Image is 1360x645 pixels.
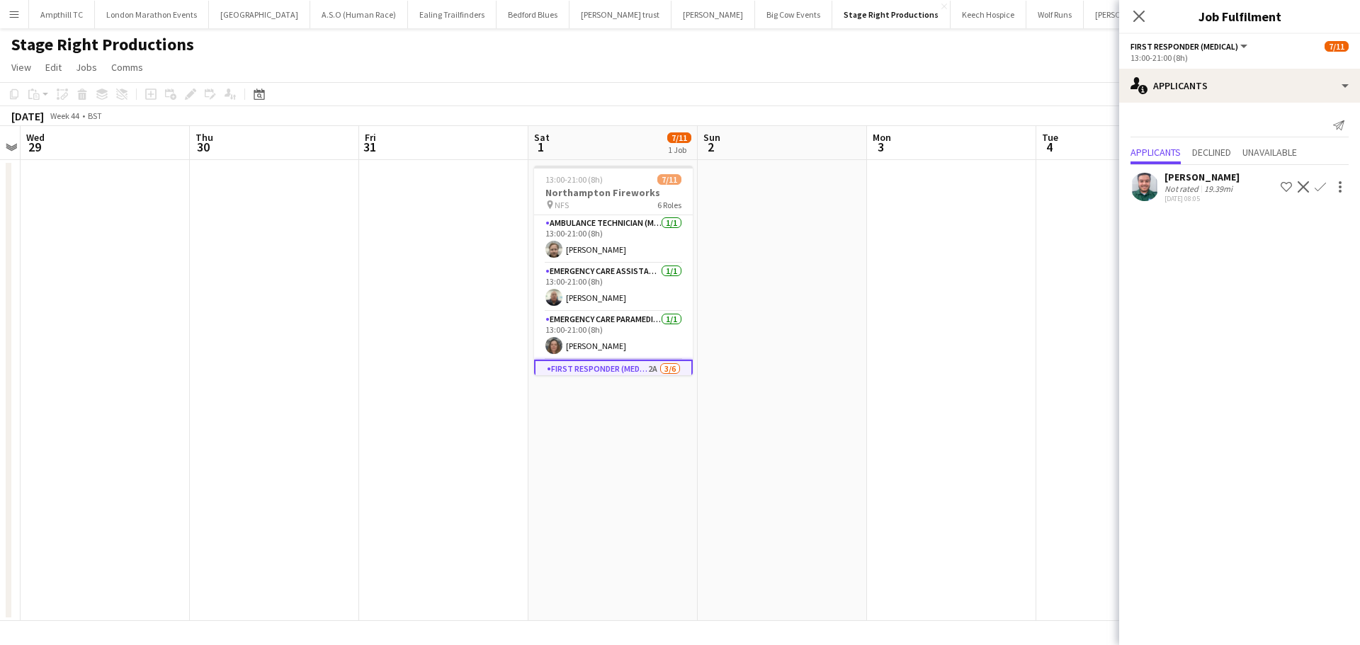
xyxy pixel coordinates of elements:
[671,1,755,28] button: [PERSON_NAME]
[534,131,550,144] span: Sat
[1042,131,1058,144] span: Tue
[534,360,693,513] app-card-role: First Responder (Medical)2A3/613:00-21:00 (8h)
[24,139,45,155] span: 29
[70,58,103,76] a: Jobs
[1192,147,1231,157] span: Declined
[47,110,82,121] span: Week 44
[40,58,67,76] a: Edit
[871,139,891,155] span: 3
[668,144,691,155] div: 1 Job
[1164,183,1201,194] div: Not rated
[555,200,569,210] span: NFS
[873,131,891,144] span: Mon
[1130,41,1249,52] button: First Responder (Medical)
[497,1,569,28] button: Bedford Blues
[76,61,97,74] span: Jobs
[1026,1,1084,28] button: Wolf Runs
[534,263,693,312] app-card-role: Emergency Care Assistant (Medical)1/113:00-21:00 (8h)[PERSON_NAME]
[310,1,408,28] button: A.S.O (Human Race)
[532,139,550,155] span: 1
[1084,1,1186,28] button: [PERSON_NAME] 2025
[1119,7,1360,25] h3: Job Fulfilment
[11,61,31,74] span: View
[703,131,720,144] span: Sun
[11,109,44,123] div: [DATE]
[365,131,376,144] span: Fri
[534,186,693,199] h3: Northampton Fireworks
[195,131,213,144] span: Thu
[26,131,45,144] span: Wed
[755,1,832,28] button: Big Cow Events
[1164,194,1240,203] div: [DATE] 08:05
[832,1,951,28] button: Stage Right Productions
[209,1,310,28] button: [GEOGRAPHIC_DATA]
[408,1,497,28] button: Ealing Trailfinders
[534,312,693,360] app-card-role: Emergency Care Paramedic (Medical)1/113:00-21:00 (8h)[PERSON_NAME]
[45,61,62,74] span: Edit
[363,139,376,155] span: 31
[534,166,693,375] app-job-card: 13:00-21:00 (8h)7/11Northampton Fireworks NFS6 RolesAmbulance Technician (Medical)1/113:00-21:00 ...
[1119,69,1360,103] div: Applicants
[95,1,209,28] button: London Marathon Events
[1040,139,1058,155] span: 4
[657,174,681,185] span: 7/11
[106,58,149,76] a: Comms
[1130,147,1181,157] span: Applicants
[657,200,681,210] span: 6 Roles
[11,34,194,55] h1: Stage Right Productions
[667,132,691,143] span: 7/11
[1130,41,1238,52] span: First Responder (Medical)
[1242,147,1297,157] span: Unavailable
[1325,41,1349,52] span: 7/11
[1130,52,1349,63] div: 13:00-21:00 (8h)
[88,110,102,121] div: BST
[111,61,143,74] span: Comms
[701,139,720,155] span: 2
[6,58,37,76] a: View
[951,1,1026,28] button: Keech Hospice
[29,1,95,28] button: Ampthill TC
[534,215,693,263] app-card-role: Ambulance Technician (Medical)1/113:00-21:00 (8h)[PERSON_NAME]
[1201,183,1235,194] div: 19.39mi
[545,174,603,185] span: 13:00-21:00 (8h)
[1164,171,1240,183] div: [PERSON_NAME]
[569,1,671,28] button: [PERSON_NAME] trust
[193,139,213,155] span: 30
